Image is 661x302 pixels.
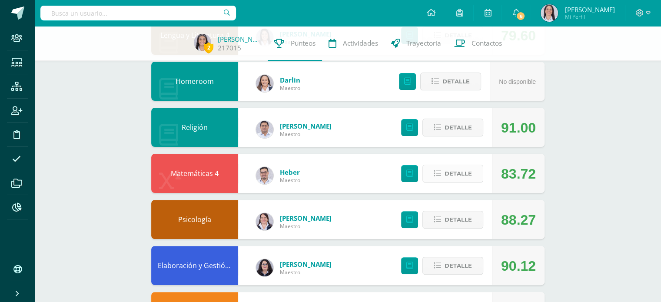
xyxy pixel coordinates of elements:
a: Homeroom [176,76,214,86]
span: Maestro [280,176,300,184]
span: [PERSON_NAME] [565,5,614,14]
div: Matemáticas 4 [151,154,238,193]
span: Detalle [445,258,472,274]
a: [PERSON_NAME] [218,35,261,43]
div: 91.00 [501,108,536,147]
img: bbfa990b37c0eed124186d09f195a71c.png [541,4,558,22]
img: f270ddb0ea09d79bf84e45c6680ec463.png [256,259,273,276]
span: Detalle [442,73,470,90]
span: Maestro [280,269,332,276]
img: 54231652241166600daeb3395b4f1510.png [256,167,273,184]
span: Trayectoria [406,39,441,48]
span: 2 [204,42,213,53]
img: 15aaa72b904403ebb7ec886ca542c491.png [256,121,273,138]
a: [PERSON_NAME] [280,214,332,222]
button: Detalle [422,165,483,183]
span: Detalle [445,212,472,228]
a: Matemáticas 4 [171,169,219,178]
span: Maestro [280,130,332,138]
span: Maestro [280,222,332,230]
button: Detalle [422,257,483,275]
div: 90.12 [501,246,536,285]
a: Trayectoria [385,26,448,61]
a: [PERSON_NAME] [280,260,332,269]
a: [PERSON_NAME] [280,122,332,130]
span: Punteos [291,39,316,48]
a: Contactos [448,26,508,61]
span: Mi Perfil [565,13,614,20]
span: Maestro [280,84,300,92]
button: Detalle [422,211,483,229]
div: Psicología [151,200,238,239]
a: Punteos [268,26,322,61]
div: 88.27 [501,200,536,239]
div: Homeroom [151,62,238,101]
a: Elaboración y Gestión de Proyectos [158,261,274,270]
button: Detalle [420,73,481,90]
span: Contactos [472,39,502,48]
span: Actividades [343,39,378,48]
a: 217015 [218,43,241,53]
img: f1c04991b7e6e7177c3bfb4cf8a266e3.png [194,34,211,51]
span: No disponible [499,78,536,85]
span: Detalle [445,119,472,136]
img: 794815d7ffad13252b70ea13fddba508.png [256,75,273,92]
a: Religión [182,123,208,132]
div: 83.72 [501,154,536,193]
a: Darlin [280,76,300,84]
span: Detalle [445,166,472,182]
input: Busca un usuario... [40,6,236,20]
div: Elaboración y Gestión de Proyectos [151,246,238,285]
a: Psicología [178,215,211,224]
img: 4f58a82ddeaaa01b48eeba18ee71a186.png [256,213,273,230]
button: Detalle [422,119,483,136]
span: 6 [516,11,525,21]
div: Religión [151,108,238,147]
a: Actividades [322,26,385,61]
a: Heber [280,168,300,176]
